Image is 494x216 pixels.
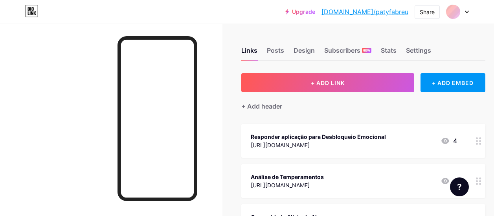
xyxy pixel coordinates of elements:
[441,136,457,146] div: 4
[251,141,386,149] div: [URL][DOMAIN_NAME]
[324,46,371,60] div: Subscribers
[321,7,408,17] a: [DOMAIN_NAME]/patyfabreu
[441,176,457,186] div: 2
[251,173,324,181] div: Análise de Temperamentos
[381,46,397,60] div: Stats
[241,102,282,111] div: + Add header
[363,48,370,53] span: NEW
[294,46,315,60] div: Design
[241,46,257,60] div: Links
[251,181,324,189] div: [URL][DOMAIN_NAME]
[251,133,386,141] div: Responder aplicação para Desbloqueio Emocional
[420,8,435,16] div: Share
[421,73,485,92] div: + ADD EMBED
[267,46,284,60] div: Posts
[285,9,315,15] a: Upgrade
[406,46,431,60] div: Settings
[311,79,345,86] span: + ADD LINK
[241,73,414,92] button: + ADD LINK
